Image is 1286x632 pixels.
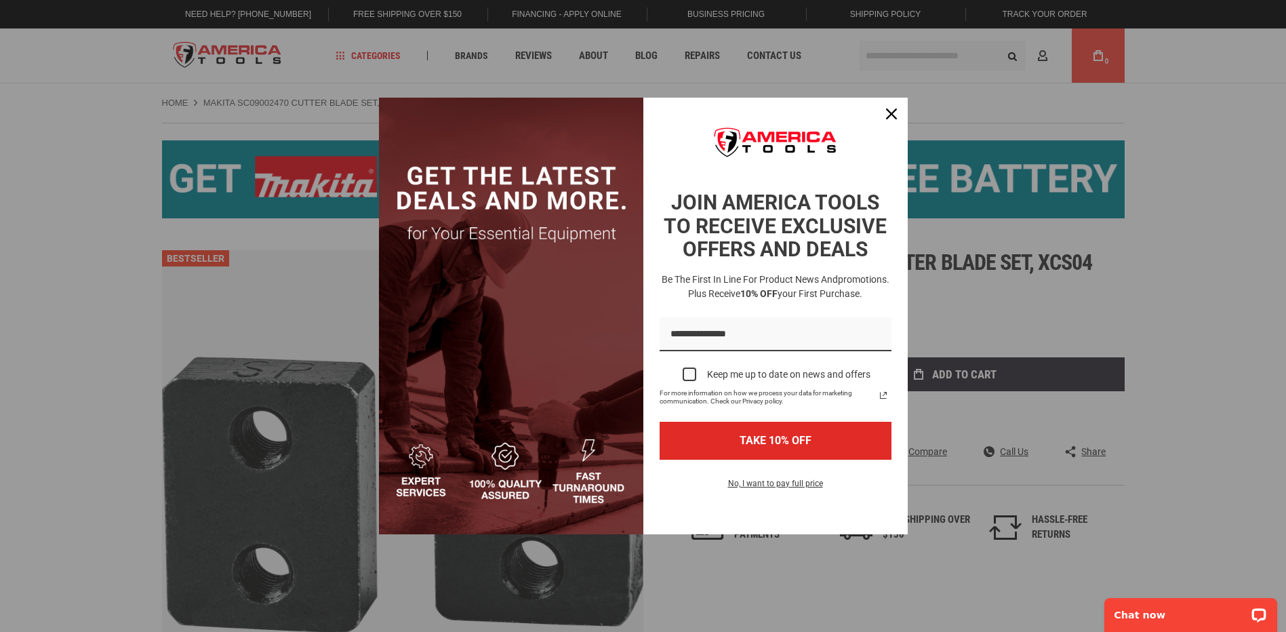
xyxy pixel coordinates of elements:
[664,191,887,261] strong: JOIN AMERICA TOOLS TO RECEIVE EXCLUSIVE OFFERS AND DEALS
[1096,589,1286,632] iframe: LiveChat chat widget
[740,288,778,299] strong: 10% OFF
[707,369,870,380] div: Keep me up to date on news and offers
[717,476,834,499] button: No, I want to pay full price
[657,273,894,301] h3: Be the first in line for product news and
[660,389,875,406] span: For more information on how we process your data for marketing communication. Check our Privacy p...
[660,422,891,459] button: TAKE 10% OFF
[886,108,897,119] svg: close icon
[875,98,908,130] button: Close
[875,387,891,403] a: Read our Privacy Policy
[688,274,889,299] span: promotions. Plus receive your first purchase.
[660,317,891,352] input: Email field
[875,387,891,403] svg: link icon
